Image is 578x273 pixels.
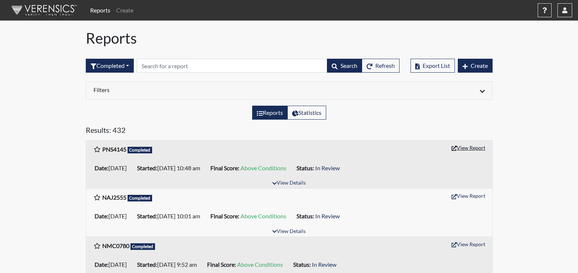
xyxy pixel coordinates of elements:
b: Started: [137,164,157,171]
a: Create [113,3,136,18]
label: View the list of reports [252,106,288,120]
li: [DATE] 10:48 am [134,162,207,174]
span: In Review [315,212,340,219]
b: Status: [297,164,314,171]
li: [DATE] 9:52 am [134,259,204,270]
span: Export List [423,62,450,69]
b: Date: [95,212,108,219]
div: Click to expand/collapse filters [88,86,490,95]
span: Completed [128,195,152,201]
span: Above Conditions [240,164,286,171]
b: Status: [293,261,311,268]
button: Completed [86,59,134,73]
li: [DATE] [92,210,134,222]
b: NAJ2555 [102,194,126,201]
b: Status: [297,212,314,219]
label: View statistics about completed interviews [287,106,326,120]
b: PNS4145 [102,146,126,153]
span: Completed [130,243,155,250]
span: Search [340,62,357,69]
button: View Report [448,142,489,153]
button: Search [327,59,362,73]
input: Search by Registration ID, Interview Number, or Investigation Name. [137,59,327,73]
b: Started: [137,212,157,219]
b: Final Score: [207,261,236,268]
b: Final Score: [210,164,239,171]
h6: Filters [93,86,284,93]
span: In Review [315,164,340,171]
li: [DATE] 10:01 am [134,210,207,222]
span: Above Conditions [237,261,283,268]
b: Started: [137,261,157,268]
span: Create [471,62,488,69]
span: Above Conditions [240,212,286,219]
b: Final Score: [210,212,239,219]
div: Filter by interview status [86,59,134,73]
button: Create [458,59,493,73]
button: View Details [269,227,309,237]
span: In Review [312,261,336,268]
b: NMC0780 [102,242,129,249]
a: Reports [87,3,113,18]
button: View Details [269,178,309,188]
h1: Reports [86,29,493,47]
b: Date: [95,164,108,171]
li: [DATE] [92,162,134,174]
button: Export List [411,59,455,73]
li: [DATE] [92,259,134,270]
b: Date: [95,261,108,268]
span: Completed [128,147,152,153]
span: Refresh [375,62,395,69]
button: View Report [448,239,489,250]
h5: Results: 432 [86,125,493,137]
button: View Report [448,190,489,201]
button: Refresh [362,59,400,73]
